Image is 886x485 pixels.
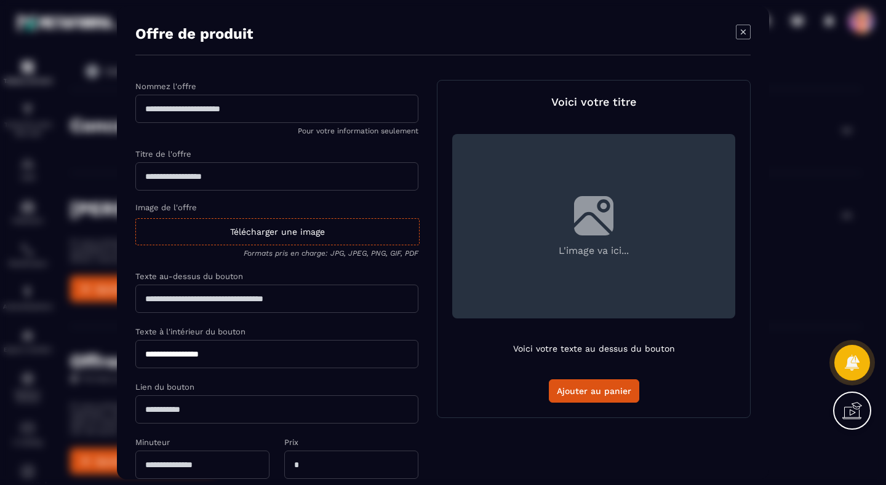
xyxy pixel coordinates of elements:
p: Pour votre information seulement [135,126,418,135]
p: Formats pris en charge: JPG, JPEG, PNG, GIF, PDF [135,248,418,257]
label: Titre de l'offre [135,149,191,158]
label: Prix [284,437,298,446]
label: Texte au-dessus du bouton [135,271,243,280]
label: Texte à l'intérieur du bouton [135,326,245,336]
label: Lien du bouton [135,382,194,391]
label: Nommez l'offre [135,81,196,90]
label: Image de l'offre [135,202,197,211]
p: Voici votre texte au dessus du bouton [513,344,675,353]
div: Télécharger une image [135,218,420,245]
label: Minuteur [135,437,170,446]
p: Offre de produit [135,25,253,42]
span: L'image va ici... [559,244,629,256]
p: Voici votre titre [551,95,636,108]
